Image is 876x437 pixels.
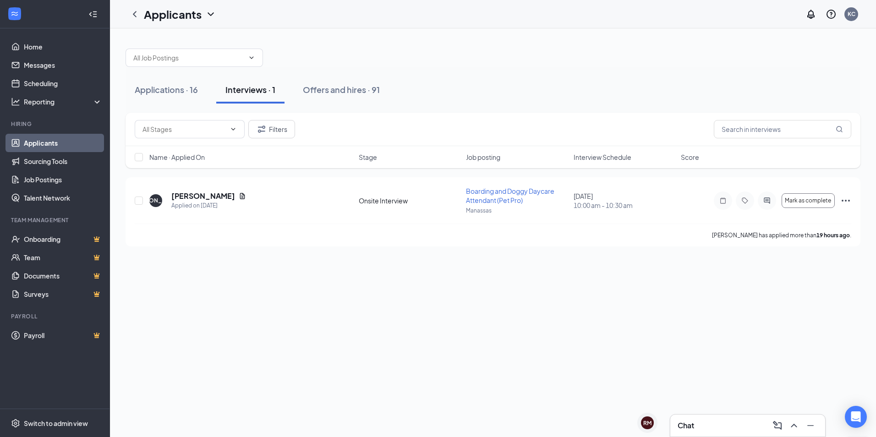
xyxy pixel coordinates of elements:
svg: ComposeMessage [772,420,783,431]
a: Scheduling [24,74,102,93]
a: TeamCrown [24,248,102,267]
span: Name · Applied On [149,153,205,162]
input: All Job Postings [133,53,244,63]
span: Score [681,153,699,162]
h5: [PERSON_NAME] [171,191,235,201]
button: ChevronUp [787,418,801,433]
span: Job posting [466,153,500,162]
a: OnboardingCrown [24,230,102,248]
svg: Note [717,197,728,204]
div: Open Intercom Messenger [845,406,867,428]
svg: Filter [256,124,267,135]
svg: Ellipses [840,195,851,206]
div: Switch to admin view [24,419,88,428]
input: All Stages [142,124,226,134]
a: Talent Network [24,189,102,207]
span: 10:00 am - 10:30 am [574,201,675,210]
div: KC [848,10,855,18]
svg: Document [239,192,246,200]
svg: Settings [11,419,20,428]
div: RM [643,419,652,427]
div: Applications · 16 [135,84,198,95]
div: [DATE] [574,191,675,210]
svg: ChevronLeft [129,9,140,20]
span: Mark as complete [785,197,831,204]
svg: ChevronDown [230,126,237,133]
span: Interview Schedule [574,153,631,162]
svg: Minimize [805,420,816,431]
svg: WorkstreamLogo [10,9,19,18]
h3: Chat [678,421,694,431]
div: Offers and hires · 91 [303,84,380,95]
a: Applicants [24,134,102,152]
a: Home [24,38,102,56]
div: Team Management [11,216,100,224]
div: Onsite Interview [359,196,460,205]
div: Applied on [DATE] [171,201,246,210]
a: DocumentsCrown [24,267,102,285]
a: PayrollCrown [24,326,102,344]
svg: ActiveChat [761,197,772,204]
input: Search in interviews [714,120,851,138]
div: Payroll [11,312,100,320]
h1: Applicants [144,6,202,22]
button: Mark as complete [782,193,835,208]
div: Reporting [24,97,103,106]
div: Hiring [11,120,100,128]
button: ComposeMessage [770,418,785,433]
svg: ChevronUp [788,420,799,431]
p: Manassas [466,207,568,214]
svg: Notifications [805,9,816,20]
a: Messages [24,56,102,74]
svg: ChevronDown [248,54,255,61]
span: Stage [359,153,377,162]
svg: QuestionInfo [826,9,837,20]
svg: Analysis [11,97,20,106]
svg: ChevronDown [205,9,216,20]
svg: Tag [739,197,750,204]
a: Job Postings [24,170,102,189]
button: Filter Filters [248,120,295,138]
a: Sourcing Tools [24,152,102,170]
b: 19 hours ago [816,232,850,239]
button: Minimize [803,418,818,433]
span: Boarding and Doggy Daycare Attendant (Pet Pro) [466,187,554,204]
svg: Collapse [88,10,98,19]
a: SurveysCrown [24,285,102,303]
p: [PERSON_NAME] has applied more than . [712,231,851,239]
div: [PERSON_NAME] [132,197,180,204]
div: Interviews · 1 [225,84,275,95]
svg: MagnifyingGlass [836,126,843,133]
